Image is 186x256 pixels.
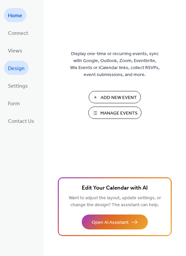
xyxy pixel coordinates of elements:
a: Settings [4,78,32,93]
button: Open AI Assistant [82,214,148,229]
a: Contact Us [4,114,38,128]
button: Add New Event [89,91,141,103]
span: Form [8,99,20,109]
span: Connect [8,28,28,39]
span: Add New Event [101,94,137,101]
span: Home [8,11,22,21]
span: Views [8,46,22,56]
span: Contact Us [8,116,34,127]
span: Display one-time or recurring events, sync with Google, Outlook, Zoom, Eventbrite, Wix Events or ... [70,50,160,78]
a: Home [4,8,26,22]
span: Manage Events [100,110,138,117]
a: Form [4,96,24,110]
span: Open AI Assistant [92,219,129,226]
a: Design [4,61,29,75]
a: Connect [4,26,32,40]
span: Edit Your Calendar with AI [82,184,148,193]
button: Manage Events [88,107,141,119]
span: Want to adjust the layout, update settings, or change the design? The assistant can help. [69,194,161,210]
a: Views [4,43,26,57]
span: Settings [8,81,28,91]
span: Design [8,63,25,74]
